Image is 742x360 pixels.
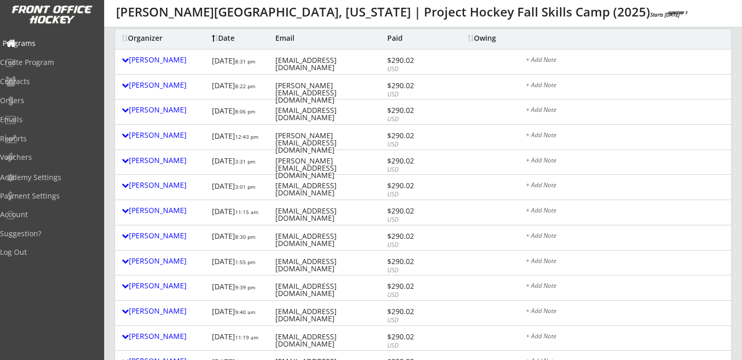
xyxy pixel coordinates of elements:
[212,35,268,42] div: Date
[122,307,207,315] div: [PERSON_NAME]
[275,308,385,322] div: [EMAIL_ADDRESS][DOMAIN_NAME]
[275,107,385,121] div: [EMAIL_ADDRESS][DOMAIN_NAME]
[387,233,443,240] div: $290.02
[212,304,268,322] div: [DATE]
[275,207,385,222] div: [EMAIL_ADDRESS][DOMAIN_NAME]
[387,157,443,165] div: $290.02
[387,207,443,215] div: $290.02
[275,157,385,179] div: [PERSON_NAME][EMAIL_ADDRESS][DOMAIN_NAME]
[235,133,258,140] font: 12:43 pm
[212,103,268,121] div: [DATE]
[387,216,443,224] div: USD
[526,258,724,266] div: + Add Note
[235,58,255,65] font: 8:31 pm
[122,333,207,340] div: [PERSON_NAME]
[387,266,443,275] div: USD
[387,283,443,290] div: $290.02
[387,140,443,149] div: USD
[235,308,255,316] font: 9:40 am
[387,241,443,250] div: USD
[235,208,258,216] font: 11:15 am
[212,154,268,172] div: [DATE]
[235,334,258,341] font: 11:19 am
[235,108,255,115] font: 8:06 pm
[122,106,207,113] div: [PERSON_NAME]
[122,56,207,63] div: [PERSON_NAME]
[275,132,385,154] div: [PERSON_NAME][EMAIL_ADDRESS][DOMAIN_NAME]
[122,35,207,42] div: Organizer
[122,207,207,214] div: [PERSON_NAME]
[212,78,268,96] div: [DATE]
[387,316,443,325] div: USD
[275,258,385,272] div: [EMAIL_ADDRESS][DOMAIN_NAME]
[387,35,443,42] div: Paid
[387,82,443,89] div: $290.02
[212,53,268,71] div: [DATE]
[387,132,443,139] div: $290.02
[387,115,443,124] div: USD
[526,182,724,190] div: + Add Note
[526,107,724,115] div: + Add Note
[275,233,385,247] div: [EMAIL_ADDRESS][DOMAIN_NAME]
[212,128,268,146] div: [DATE]
[387,291,443,300] div: USD
[235,183,255,190] font: 3:01 pm
[122,132,207,139] div: [PERSON_NAME]
[526,207,724,216] div: + Add Note
[387,308,443,315] div: $290.02
[387,333,443,340] div: $290.02
[235,284,255,291] font: 9:39 pm
[387,341,443,350] div: USD
[275,57,385,71] div: [EMAIL_ADDRESS][DOMAIN_NAME]
[526,57,724,65] div: + Add Note
[212,254,268,272] div: [DATE]
[526,82,724,90] div: + Add Note
[387,190,443,199] div: USD
[526,233,724,241] div: + Add Note
[275,82,385,104] div: [PERSON_NAME][EMAIL_ADDRESS][DOMAIN_NAME]
[212,229,268,247] div: [DATE]
[212,330,268,348] div: [DATE]
[122,157,207,164] div: [PERSON_NAME]
[275,182,385,197] div: [EMAIL_ADDRESS][DOMAIN_NAME]
[526,132,724,140] div: + Add Note
[526,333,724,341] div: + Add Note
[387,166,443,174] div: USD
[275,283,385,297] div: [EMAIL_ADDRESS][DOMAIN_NAME]
[387,258,443,265] div: $290.02
[235,158,255,165] font: 3:31 pm
[387,65,443,74] div: USD
[235,258,255,266] font: 1:55 pm
[235,233,255,240] font: 8:30 pm
[275,35,385,42] div: Email
[387,182,443,189] div: $290.02
[122,257,207,265] div: [PERSON_NAME]
[122,81,207,89] div: [PERSON_NAME]
[212,279,268,297] div: [DATE]
[212,204,268,222] div: [DATE]
[526,283,724,291] div: + Add Note
[3,40,95,47] div: Programs
[122,282,207,289] div: [PERSON_NAME]
[468,35,507,42] div: Owing
[387,57,443,64] div: $290.02
[526,157,724,166] div: + Add Note
[212,178,268,197] div: [DATE]
[387,90,443,99] div: USD
[387,107,443,114] div: $290.02
[122,232,207,239] div: [PERSON_NAME]
[275,333,385,348] div: [EMAIL_ADDRESS][DOMAIN_NAME]
[122,182,207,189] div: [PERSON_NAME]
[526,308,724,316] div: + Add Note
[235,83,255,90] font: 8:22 pm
